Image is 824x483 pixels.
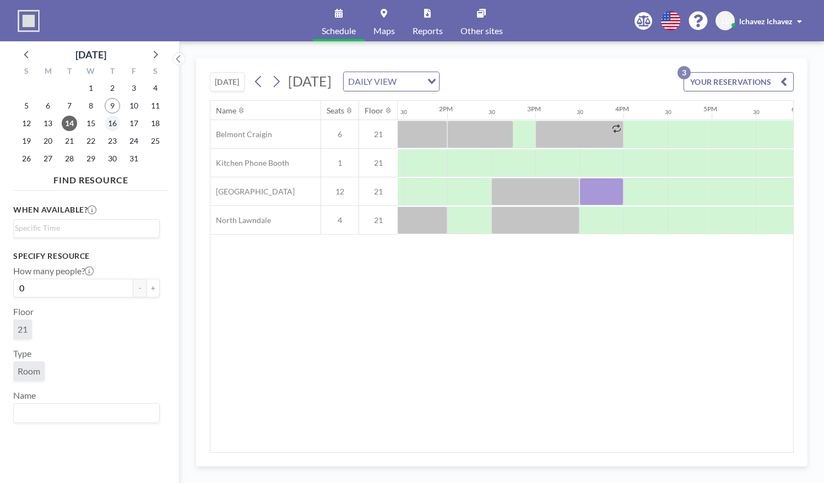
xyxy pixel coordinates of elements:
span: 12 [321,187,359,197]
div: Search for option [344,72,439,91]
span: Wednesday, October 1, 2025 [83,80,99,96]
span: Thursday, October 30, 2025 [105,151,120,166]
span: Thursday, October 9, 2025 [105,98,120,113]
label: Name [13,390,36,401]
span: 21 [359,187,398,197]
span: Monday, October 6, 2025 [40,98,56,113]
span: 4 [321,215,359,225]
span: Thursday, October 23, 2025 [105,133,120,149]
div: S [144,65,166,79]
span: Sunday, October 19, 2025 [19,133,34,149]
div: Search for option [14,220,159,236]
span: Friday, October 31, 2025 [126,151,142,166]
span: lchavez lchavez [739,17,793,26]
span: Friday, October 24, 2025 [126,133,142,149]
div: 2PM [439,105,453,113]
span: Saturday, October 4, 2025 [148,80,163,96]
span: Thursday, October 16, 2025 [105,116,120,131]
div: F [123,65,144,79]
span: Sunday, October 26, 2025 [19,151,34,166]
span: Wednesday, October 29, 2025 [83,151,99,166]
span: Room [18,366,40,376]
img: organization-logo [18,10,40,32]
span: Sunday, October 12, 2025 [19,116,34,131]
button: [DATE] [210,72,245,91]
span: North Lawndale [210,215,271,225]
div: T [59,65,80,79]
span: Tuesday, October 21, 2025 [62,133,77,149]
div: Search for option [14,404,159,422]
div: S [16,65,37,79]
div: 4PM [615,105,629,113]
button: - [133,279,147,297]
span: 21 [359,215,398,225]
input: Search for option [15,222,153,234]
div: 5PM [703,105,717,113]
span: Friday, October 3, 2025 [126,80,142,96]
label: How many people? [13,265,94,276]
span: Saturday, October 11, 2025 [148,98,163,113]
span: [GEOGRAPHIC_DATA] [210,187,295,197]
span: 1 [321,158,359,168]
input: Search for option [400,74,421,89]
span: Wednesday, October 22, 2025 [83,133,99,149]
span: Tuesday, October 14, 2025 [62,116,77,131]
div: 30 [577,108,583,116]
span: Monday, October 13, 2025 [40,116,56,131]
span: 21 [359,129,398,139]
span: Reports [413,26,443,35]
span: Kitchen Phone Booth [210,158,289,168]
span: Thursday, October 2, 2025 [105,80,120,96]
h3: Specify resource [13,251,160,261]
span: Saturday, October 18, 2025 [148,116,163,131]
div: 6PM [792,105,805,113]
span: Monday, October 20, 2025 [40,133,56,149]
label: Type [13,348,31,359]
div: 30 [489,108,495,116]
span: 6 [321,129,359,139]
span: Other sites [460,26,503,35]
span: 21 [359,158,398,168]
div: T [101,65,123,79]
label: Floor [13,306,34,317]
span: Tuesday, October 7, 2025 [62,98,77,113]
span: Monday, October 27, 2025 [40,151,56,166]
div: 30 [665,108,671,116]
span: Wednesday, October 8, 2025 [83,98,99,113]
span: [DATE] [288,73,332,89]
span: Friday, October 17, 2025 [126,116,142,131]
span: Schedule [322,26,356,35]
span: Tuesday, October 28, 2025 [62,151,77,166]
div: Seats [327,106,344,116]
span: Belmont Craigin [210,129,272,139]
span: 21 [18,324,28,334]
span: LL [722,16,729,26]
div: 30 [400,108,407,116]
input: Search for option [15,406,153,420]
span: Maps [373,26,395,35]
div: Name [216,106,236,116]
h4: FIND RESOURCE [13,170,169,186]
div: Floor [365,106,383,116]
span: Friday, October 10, 2025 [126,98,142,113]
div: 30 [753,108,760,116]
div: W [80,65,102,79]
button: + [147,279,160,297]
span: DAILY VIEW [346,74,399,89]
div: M [37,65,59,79]
button: YOUR RESERVATIONS3 [684,72,794,91]
span: Sunday, October 5, 2025 [19,98,34,113]
span: Saturday, October 25, 2025 [148,133,163,149]
span: Wednesday, October 15, 2025 [83,116,99,131]
div: [DATE] [75,47,106,62]
div: 3PM [527,105,541,113]
p: 3 [677,66,691,79]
